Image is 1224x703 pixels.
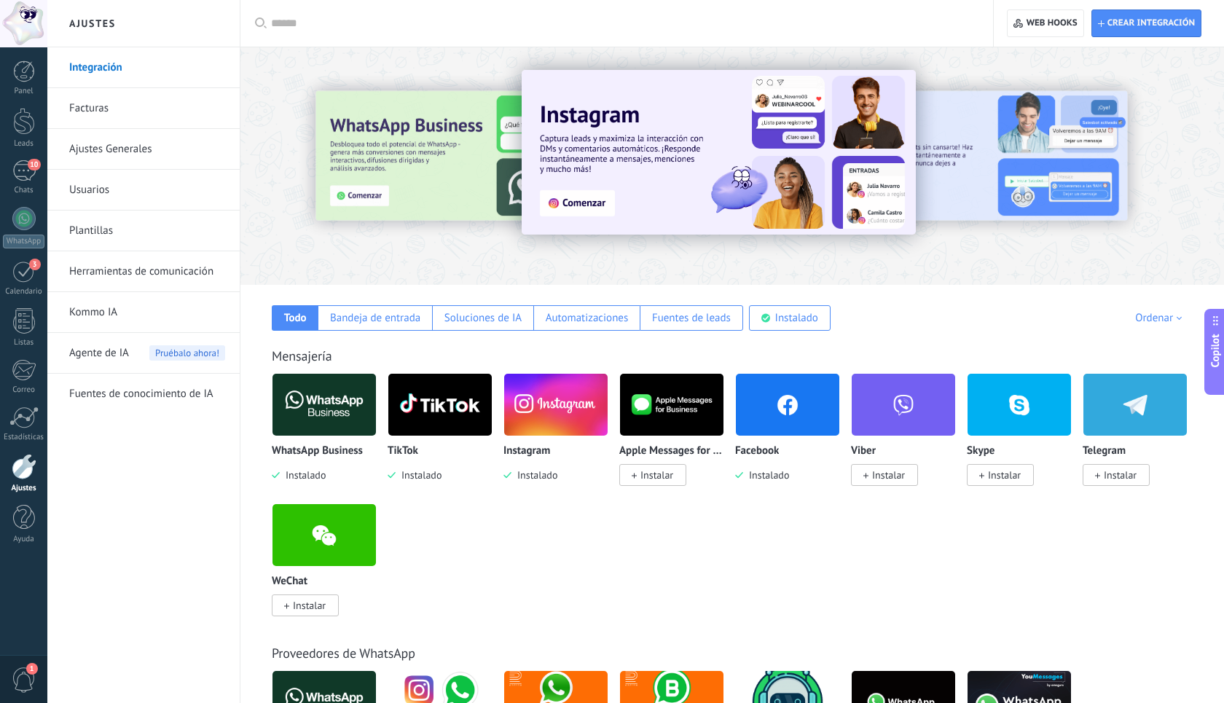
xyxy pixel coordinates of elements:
p: Facebook [735,445,779,457]
li: Facturas [47,88,240,129]
img: instagram.png [504,369,608,440]
button: Crear integración [1091,9,1201,37]
span: Crear integración [1107,17,1195,29]
div: Soluciones de IA [444,311,522,325]
span: Pruébalo ahora! [149,345,225,361]
div: Ordenar [1135,311,1187,325]
div: Telegram [1083,373,1198,503]
li: Ajustes Generales [47,129,240,170]
p: Viber [851,445,876,457]
img: skype.png [968,369,1071,440]
li: Integración [47,47,240,88]
p: Skype [967,445,994,457]
div: Ajustes [3,484,45,493]
p: WhatsApp Business [272,445,363,457]
a: Kommo IA [69,292,225,333]
div: Skype [967,373,1083,503]
div: Chats [3,186,45,195]
span: Agente de IA [69,333,129,374]
li: Kommo IA [47,292,240,333]
img: logo_main.png [388,369,492,440]
img: Slide 2 [817,91,1128,221]
div: Correo [3,385,45,395]
li: Agente de IA [47,333,240,374]
img: wechat.png [272,500,376,570]
img: logo_main.png [272,369,376,440]
div: Fuentes de leads [652,311,731,325]
a: Facturas [69,88,225,129]
a: Herramientas de comunicación [69,251,225,292]
img: telegram.png [1083,369,1187,440]
img: Slide 1 [522,70,916,235]
li: Plantillas [47,211,240,251]
li: Fuentes de conocimiento de IA [47,374,240,414]
div: Listas [3,338,45,347]
div: Todo [284,311,307,325]
a: Agente de IAPruébalo ahora! [69,333,225,374]
p: Telegram [1083,445,1126,457]
div: Ayuda [3,535,45,544]
div: Bandeja de entrada [330,311,420,325]
a: Ajustes Generales [69,129,225,170]
a: Fuentes de conocimiento de IA [69,374,225,415]
span: 3 [29,259,41,270]
div: Instagram [503,373,619,503]
span: Instalado [280,468,326,482]
span: 10 [28,159,40,170]
a: Integración [69,47,225,88]
a: Usuarios [69,170,225,211]
a: Mensajería [272,347,332,364]
div: TikTok [388,373,503,503]
a: Plantillas [69,211,225,251]
img: viber.png [852,369,955,440]
span: Copilot [1208,334,1223,367]
div: Panel [3,87,45,96]
div: Viber [851,373,967,503]
img: facebook.png [736,369,839,440]
div: Automatizaciones [546,311,629,325]
div: Estadísticas [3,433,45,442]
p: Apple Messages for Business [619,445,724,457]
div: WeChat [272,503,388,634]
div: Apple Messages for Business [619,373,735,503]
p: WeChat [272,576,307,588]
span: Instalar [640,468,673,482]
p: TikTok [388,445,418,457]
li: Herramientas de comunicación [47,251,240,292]
span: Instalado [396,468,442,482]
img: Slide 3 [315,91,626,221]
span: Instalar [1104,468,1137,482]
a: Proveedores de WhatsApp [272,645,415,661]
div: Leads [3,139,45,149]
span: Web hooks [1027,17,1078,29]
div: WhatsApp Business [272,373,388,503]
span: Instalado [743,468,789,482]
span: Instalado [511,468,557,482]
span: Instalar [988,468,1021,482]
button: Web hooks [1007,9,1083,37]
span: Instalar [872,468,905,482]
p: Instagram [503,445,550,457]
li: Usuarios [47,170,240,211]
div: WhatsApp [3,235,44,248]
span: 1 [26,663,38,675]
div: Facebook [735,373,851,503]
img: logo_main.png [620,369,723,440]
div: Calendario [3,287,45,296]
span: Instalar [293,599,326,612]
div: Instalado [775,311,818,325]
